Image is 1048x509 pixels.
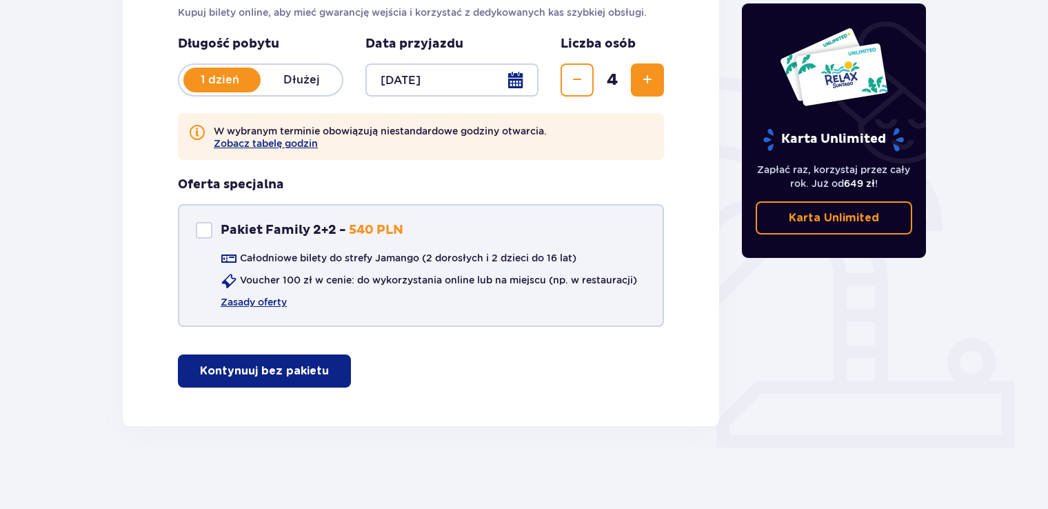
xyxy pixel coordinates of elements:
[178,36,343,52] p: Długość pobytu
[178,177,284,193] h3: Oferta specjalna
[349,222,403,239] p: 540 PLN
[756,201,913,234] a: Karta Unlimited
[365,36,463,52] p: Data przyjazdu
[561,63,594,97] button: Zmniejsz
[561,36,636,52] p: Liczba osób
[762,128,905,152] p: Karta Unlimited
[214,124,547,149] p: W wybranym terminie obowiązują niestandardowe godziny otwarcia.
[240,251,576,265] p: Całodniowe bilety do strefy Jamango (2 dorosłych i 2 dzieci do 16 lat)
[756,163,913,190] p: Zapłać raz, korzystaj przez cały rok. Już od !
[221,295,287,309] a: Zasady oferty
[789,210,879,226] p: Karta Unlimited
[240,273,637,287] p: Voucher 100 zł w cenie: do wykorzystania online lub na miejscu (np. w restauracji)
[844,178,875,189] span: 649 zł
[261,72,342,88] p: Dłużej
[596,70,628,90] span: 4
[779,27,889,107] img: Dwie karty całoroczne do Suntago z napisem 'UNLIMITED RELAX', na białym tle z tropikalnymi liśćmi...
[221,222,346,239] p: Pakiet Family 2+2 -
[178,355,351,388] button: Kontynuuj bez pakietu
[214,138,318,149] button: Zobacz tabelę godzin
[179,72,261,88] p: 1 dzień
[631,63,664,97] button: Zwiększ
[178,6,664,19] p: Kupuj bilety online, aby mieć gwarancję wejścia i korzystać z dedykowanych kas szybkiej obsługi.
[200,363,329,379] p: Kontynuuj bez pakietu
